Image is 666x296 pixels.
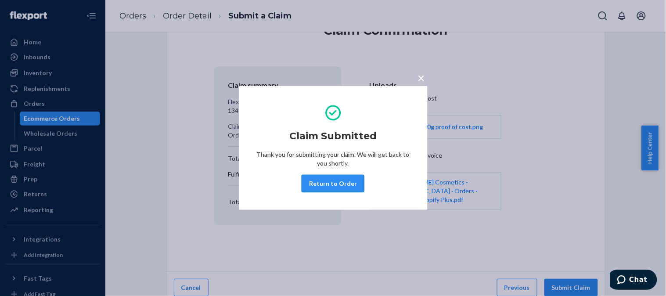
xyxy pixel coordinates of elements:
span: × [418,70,425,85]
iframe: Opens a widget where you can chat to one of our agents [610,270,657,292]
button: Return to Order [302,175,364,192]
p: Thank you for submitting your claim. We will get back to you shortly. [256,150,410,168]
h2: Claim Submitted [289,129,377,143]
